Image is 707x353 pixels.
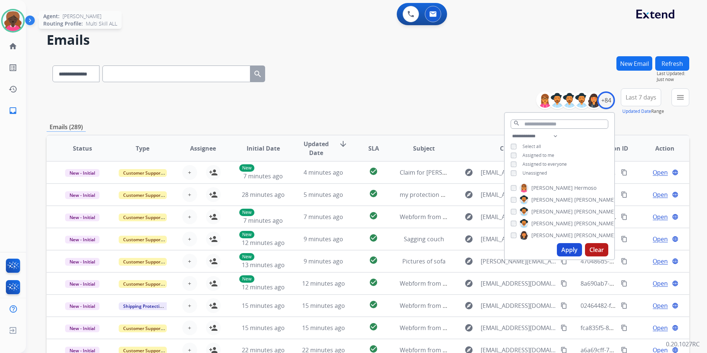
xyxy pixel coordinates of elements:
[672,258,679,265] mat-icon: language
[182,320,197,335] button: +
[402,257,446,265] span: Pictures of sofa
[481,168,557,177] span: [EMAIL_ADDRESS][PERSON_NAME][DOMAIN_NAME]
[621,214,627,220] mat-icon: content_copy
[655,56,689,71] button: Refresh
[209,301,218,310] mat-icon: person_add
[653,279,668,288] span: Open
[209,212,218,221] mat-icon: person_add
[621,191,627,198] mat-icon: content_copy
[304,235,343,243] span: 9 minutes ago
[368,144,379,153] span: SLA
[209,279,218,288] mat-icon: person_add
[666,340,700,349] p: 0.20.1027RC
[239,164,254,172] p: New
[239,253,254,260] p: New
[43,20,83,27] span: Routing Profile:
[672,236,679,242] mat-icon: language
[585,243,608,256] button: Clear
[557,243,582,256] button: Apply
[464,212,473,221] mat-icon: explore
[400,279,567,288] span: Webform from [EMAIL_ADDRESS][DOMAIN_NAME] on [DATE]
[209,190,218,199] mat-icon: person_add
[369,167,378,176] mat-icon: check_circle
[622,108,664,114] span: Range
[369,211,378,220] mat-icon: check_circle
[622,108,651,114] button: Updated Date
[500,144,529,153] span: Customer
[119,258,167,266] span: Customer Support
[47,122,86,132] p: Emails (289)
[65,214,99,221] span: New - Initial
[119,169,167,177] span: Customer Support
[182,232,197,246] button: +
[239,231,254,238] p: New
[653,168,668,177] span: Open
[464,168,473,177] mat-icon: explore
[119,214,167,221] span: Customer Support
[339,139,348,148] mat-icon: arrow_downward
[581,257,694,265] span: 470486d5-67f6-4d2a-a7d6-d0857df485b8
[242,283,285,291] span: 12 minutes ago
[243,216,283,225] span: 7 minutes ago
[464,301,473,310] mat-icon: explore
[43,13,60,20] span: Agent:
[304,191,343,199] span: 5 minutes ago
[119,280,167,288] span: Customer Support
[119,236,167,243] span: Customer Support
[188,190,191,199] span: +
[626,96,656,99] span: Last 7 days
[672,169,679,176] mat-icon: language
[242,261,285,269] span: 13 minutes ago
[653,323,668,332] span: Open
[653,257,668,266] span: Open
[464,257,473,266] mat-icon: explore
[188,212,191,221] span: +
[561,258,567,265] mat-icon: content_copy
[464,323,473,332] mat-icon: explore
[464,279,473,288] mat-icon: explore
[182,165,197,180] button: +
[574,232,616,239] span: [PERSON_NAME]
[182,298,197,313] button: +
[182,276,197,291] button: +
[464,190,473,199] mat-icon: explore
[65,302,99,310] span: New - Initial
[629,135,689,161] th: Action
[581,324,691,332] span: fca835f5-8304-4d0c-8d4a-a461766493ae
[561,325,567,331] mat-icon: content_copy
[119,302,169,310] span: Shipping Protection
[676,93,685,102] mat-icon: menu
[621,169,627,176] mat-icon: content_copy
[302,324,345,332] span: 15 minutes ago
[672,302,679,309] mat-icon: language
[300,139,333,157] span: Updated Date
[247,144,280,153] span: Initial Date
[369,278,378,287] mat-icon: check_circle
[9,106,17,115] mat-icon: inbox
[304,213,343,221] span: 7 minutes ago
[522,161,567,167] span: Assigned to everyone
[657,77,689,83] span: Just now
[3,10,23,31] img: avatar
[400,168,507,176] span: Claim for [PERSON_NAME] 6024991953
[400,324,567,332] span: Webform from [EMAIL_ADDRESS][DOMAIN_NAME] on [DATE]
[304,168,343,176] span: 4 minutes ago
[47,33,689,47] h2: Emails
[481,257,557,266] span: [PERSON_NAME][EMAIL_ADDRESS][DOMAIN_NAME]
[182,209,197,224] button: +
[400,191,453,199] span: my protection plan
[9,85,17,94] mat-icon: history
[522,152,554,158] span: Assigned to me
[531,208,573,215] span: [PERSON_NAME]
[369,300,378,309] mat-icon: check_circle
[574,220,616,227] span: [PERSON_NAME]
[621,88,661,106] button: Last 7 days
[561,280,567,287] mat-icon: content_copy
[413,144,435,153] span: Subject
[522,143,541,149] span: Select all
[209,323,218,332] mat-icon: person_add
[304,257,343,265] span: 9 minutes ago
[621,280,627,287] mat-icon: content_copy
[653,212,668,221] span: Open
[188,235,191,243] span: +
